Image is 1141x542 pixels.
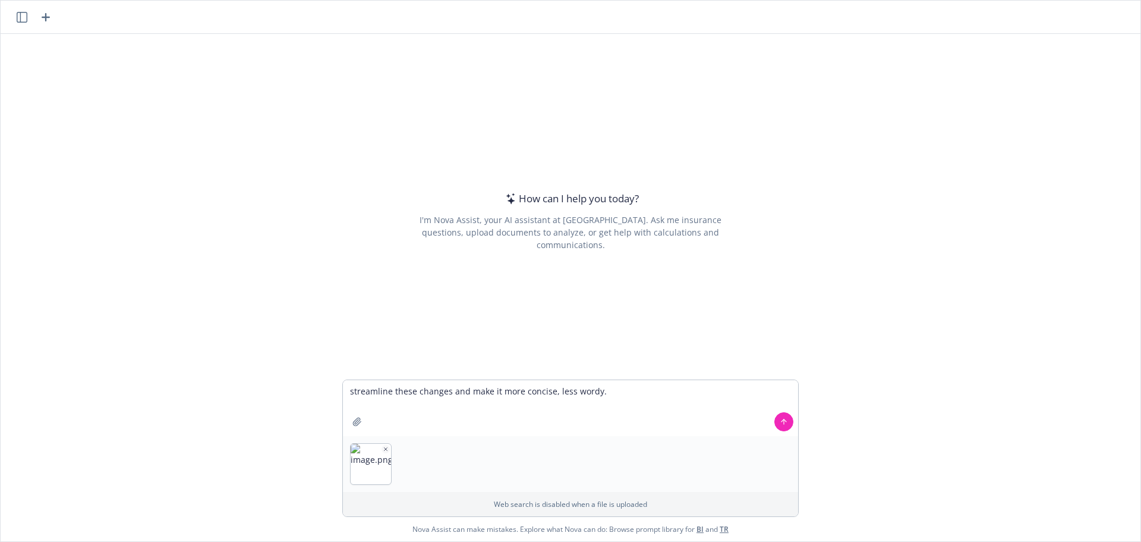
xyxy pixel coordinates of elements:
span: Nova Assist can make mistakes. Explore what Nova can do: Browse prompt library for and [5,517,1136,541]
div: How can I help you today? [502,191,639,206]
a: BI [696,524,704,534]
p: Web search is disabled when a file is uploaded [350,499,791,509]
img: image.png [351,444,391,484]
div: I'm Nova Assist, your AI assistant at [GEOGRAPHIC_DATA]. Ask me insurance questions, upload docum... [403,214,737,251]
a: TR [720,524,729,534]
textarea: streamline these changes and make it more concise, less wordy. [343,380,798,436]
